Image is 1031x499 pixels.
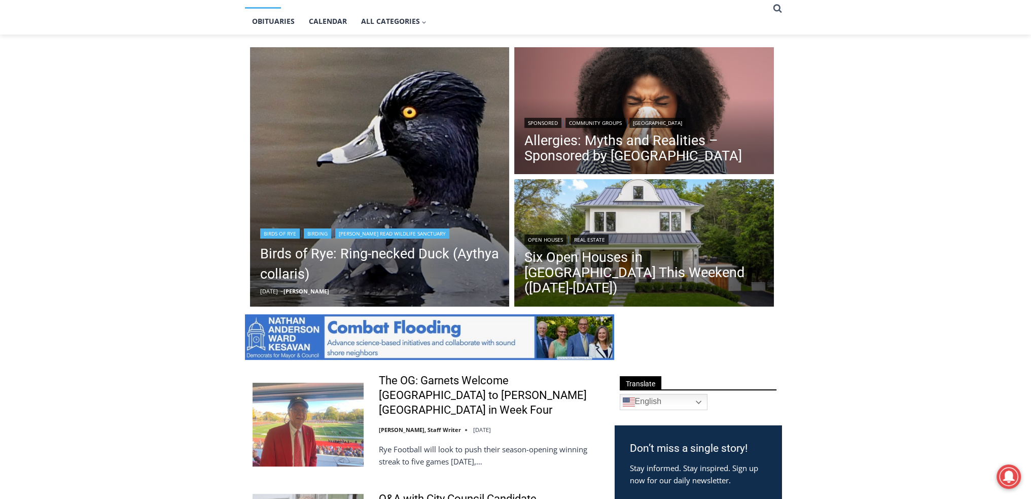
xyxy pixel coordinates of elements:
[379,374,601,417] a: The OG: Garnets Welcome [GEOGRAPHIC_DATA] to [PERSON_NAME][GEOGRAPHIC_DATA] in Week Four
[620,376,661,390] span: Translate
[106,30,136,83] div: Live Music
[379,426,461,434] a: [PERSON_NAME], Staff Writer
[571,235,609,245] a: Real Estate
[379,443,601,468] p: Rye Football will look to push their season-opening winning streak to five games [DATE],…
[302,9,354,34] a: Calendar
[250,47,510,307] img: [PHOTO: Ring-necked Duck (Aythya collaris) at Playland Lake in Rye, New York. Credit: Grace Devine.]
[524,250,764,295] a: Six Open Houses in [GEOGRAPHIC_DATA] This Weekend ([DATE]-[DATE])
[565,118,625,128] a: Community Groups
[473,426,491,434] time: [DATE]
[629,118,686,128] a: [GEOGRAPHIC_DATA]
[245,9,302,34] a: Obituaries
[514,47,774,177] a: Read More Allergies: Myths and Realities – Sponsored by White Plains Hospital
[260,287,278,295] time: [DATE]
[514,47,774,177] img: 2025-10 Allergies: Myths and Realities – Sponsored by White Plains Hospital
[253,383,364,466] img: The OG: Garnets Welcome Yorktown to Nugent Stadium in Week Four
[260,228,300,239] a: Birds of Rye
[623,396,635,408] img: en
[114,86,116,96] div: /
[8,102,135,125] h4: [PERSON_NAME] Read Sanctuary Fall Fest: [DATE]
[524,116,764,128] div: | |
[524,133,764,163] a: Allergies: Myths and Realities – Sponsored by [GEOGRAPHIC_DATA]
[280,287,283,295] span: –
[1,101,152,126] a: [PERSON_NAME] Read Sanctuary Fall Fest: [DATE]
[260,226,500,239] div: | |
[335,228,449,239] a: [PERSON_NAME] Read Wildlife Sanctuary
[630,462,766,486] p: Stay informed. Stay inspired. Sign up now for our daily newsletter.
[265,101,470,124] span: Intern @ [DOMAIN_NAME]
[514,179,774,309] img: 3 Overdale Road, Rye
[256,1,479,98] div: "[PERSON_NAME] and I covered the [DATE] Parade, which was a really eye opening experience as I ha...
[119,86,123,96] div: 6
[250,47,510,307] a: Read More Birds of Rye: Ring-necked Duck (Aythya collaris)
[283,287,329,295] a: [PERSON_NAME]
[304,228,331,239] a: Birding
[524,235,566,245] a: Open Houses
[106,86,111,96] div: 4
[630,441,766,457] h3: Don’t miss a single story!
[620,394,707,410] a: English
[514,179,774,309] a: Read More Six Open Houses in Rye This Weekend (October 4-5)
[524,232,764,245] div: |
[260,244,500,284] a: Birds of Rye: Ring-necked Duck (Aythya collaris)
[354,9,434,34] button: Child menu of All Categories
[244,98,491,126] a: Intern @ [DOMAIN_NAME]
[524,118,561,128] a: Sponsored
